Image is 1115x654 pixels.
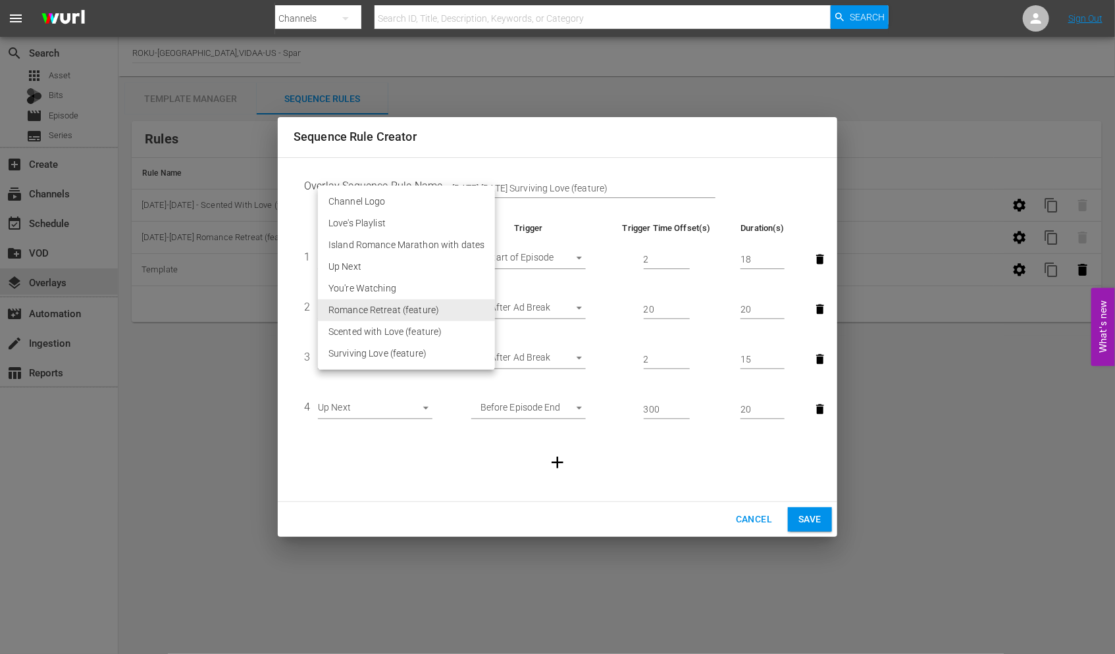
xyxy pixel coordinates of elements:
a: Sign Out [1068,13,1102,24]
li: Scented with Love (feature) [318,321,495,343]
li: Channel Logo [318,191,495,213]
li: Surviving Love (feature) [318,343,495,365]
span: Search [850,5,885,29]
li: Love's Playlist [318,213,495,234]
li: You're Watching [318,278,495,299]
img: ans4CAIJ8jUAAAAAAAAAAAAAAAAAAAAAAAAgQb4GAAAAAAAAAAAAAAAAAAAAAAAAJMjXAAAAAAAAAAAAAAAAAAAAAAAAgAT5G... [32,3,95,34]
li: Romance Retreat (feature) [318,299,495,321]
li: Island Romance Marathon with dates [318,234,495,256]
button: Open Feedback Widget [1091,288,1115,366]
span: menu [8,11,24,26]
li: Up Next [318,256,495,278]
